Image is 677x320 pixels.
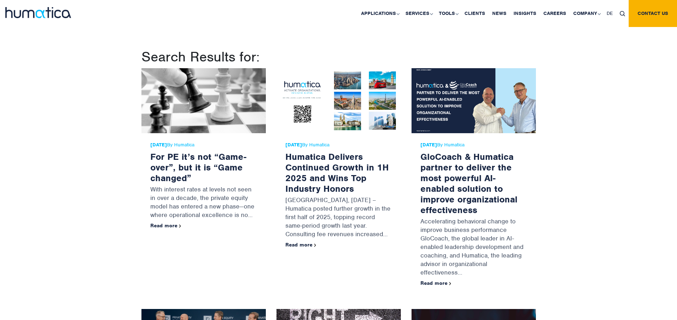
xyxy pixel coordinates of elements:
[285,142,392,148] span: By Humatica
[314,244,316,247] img: arrowicon
[141,68,266,133] img: For PE it’s not “Game-over”, but it is “Game changed”
[179,224,181,228] img: arrowicon
[150,222,181,229] a: Read more
[420,215,527,280] p: Accelerating behavioral change to improve business performance GloCoach, the global leader in AI-...
[420,151,517,216] a: GloCoach & Humatica partner to deliver the most powerful AI-enabled solution to improve organizat...
[285,242,316,248] a: Read more
[141,48,536,65] h1: Search Results for:
[285,194,392,242] p: [GEOGRAPHIC_DATA], [DATE] – Humatica posted further growth in the first half of 2025, topping rec...
[412,68,536,133] img: GloCoach & Humatica partner to deliver the most powerful AI-enabled solution to improve organizat...
[420,280,451,286] a: Read more
[150,183,257,223] p: With interest rates at levels not seen in over a decade, the private equity model has entered a n...
[285,142,302,148] strong: [DATE]
[150,142,257,148] span: By Humatica
[5,7,71,18] img: logo
[276,68,401,133] img: Humatica Delivers Continued Growth in 1H 2025 and Wins Top Industry Honors
[607,10,613,16] span: DE
[449,282,451,285] img: arrowicon
[620,11,625,16] img: search_icon
[150,151,246,184] a: For PE it’s not “Game-over”, but it is “Game changed”
[420,142,527,148] span: By Humatica
[150,142,167,148] strong: [DATE]
[420,142,437,148] strong: [DATE]
[285,151,389,194] a: Humatica Delivers Continued Growth in 1H 2025 and Wins Top Industry Honors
